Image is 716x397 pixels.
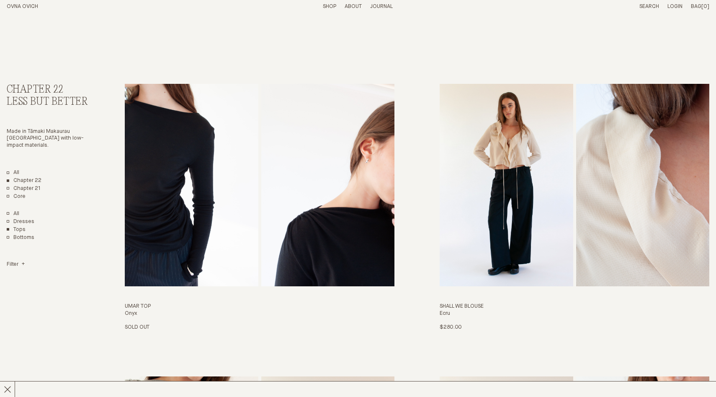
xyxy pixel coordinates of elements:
a: Core [7,193,26,200]
a: Login [667,4,683,9]
span: [0] [701,4,709,9]
img: Shall We Blouse [440,84,573,286]
a: Dresses [7,218,34,226]
h3: Umar Top [125,303,394,310]
a: Bottoms [7,234,34,241]
a: Shop [323,4,336,9]
a: Home [7,4,38,9]
h2: Chapter 22 [7,84,89,96]
p: $280.00 [440,324,462,331]
summary: Filter [7,261,25,268]
h4: Ecru [440,310,709,317]
a: Search [639,4,659,9]
a: Shall We Blouse [440,84,709,331]
a: Umar Top [125,84,394,331]
summary: About [345,3,362,10]
h3: Shall We Blouse [440,303,709,310]
a: Chapter 22 [7,177,41,184]
a: Tops [7,226,26,234]
a: All [7,169,19,176]
a: Journal [370,4,393,9]
span: Bag [691,4,701,9]
h3: Less But Better [7,96,89,108]
img: Umar Top [125,84,258,286]
a: Show All [7,210,19,218]
h4: Onyx [125,310,394,317]
p: Sold Out [125,324,149,331]
a: Chapter 21 [7,185,41,192]
p: Made in Tāmaki Makaurau [GEOGRAPHIC_DATA] with low-impact materials. [7,128,89,150]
